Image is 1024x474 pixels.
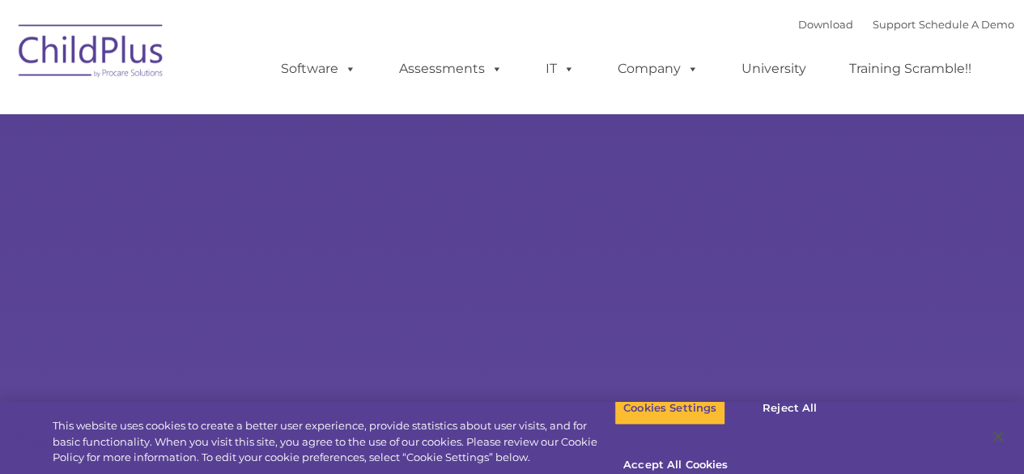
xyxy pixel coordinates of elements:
a: Schedule A Demo [919,18,1014,31]
a: Software [265,53,372,85]
button: Cookies Settings [614,391,725,425]
div: This website uses cookies to create a better user experience, provide statistics about user visit... [53,418,614,466]
img: ChildPlus by Procare Solutions [11,13,172,94]
a: University [725,53,822,85]
a: Company [601,53,715,85]
button: Reject All [739,391,840,425]
a: Assessments [383,53,519,85]
a: Training Scramble!! [833,53,988,85]
a: IT [529,53,591,85]
a: Download [798,18,853,31]
button: Close [980,419,1016,455]
font: | [798,18,1014,31]
a: Support [873,18,916,31]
